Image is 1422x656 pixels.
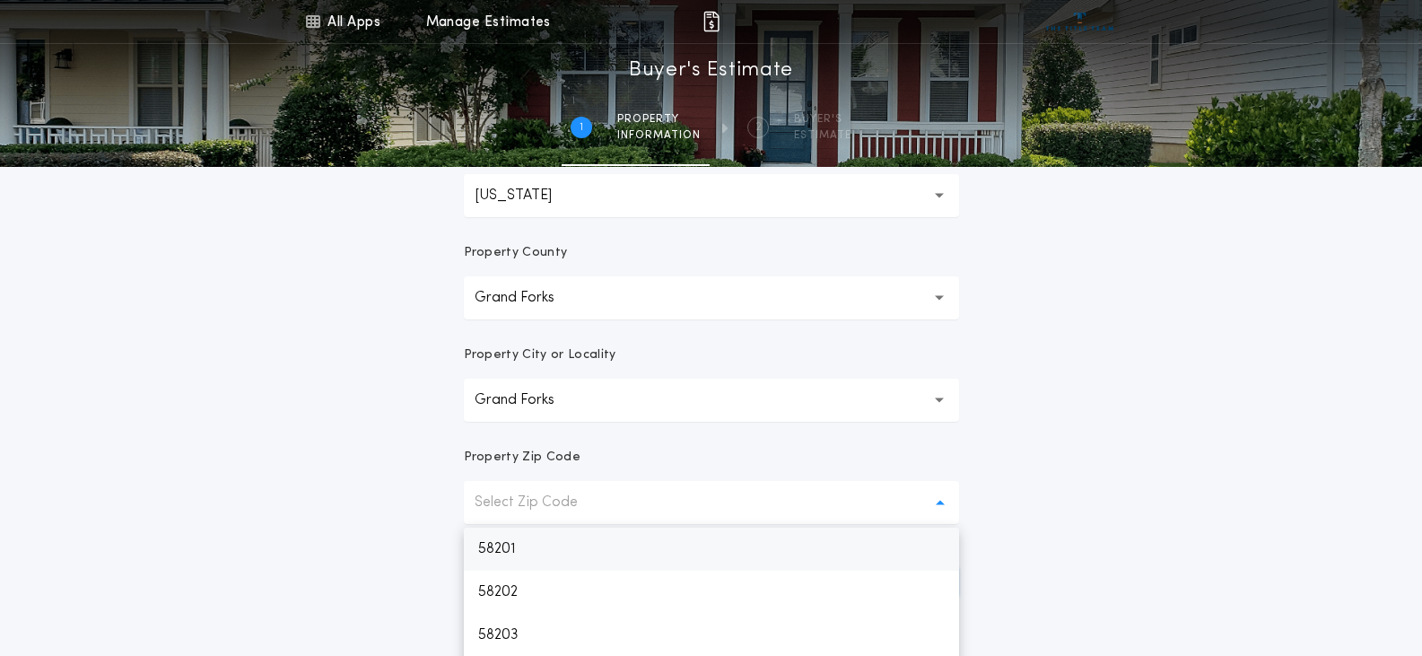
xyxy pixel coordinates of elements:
[475,287,583,309] p: Grand Forks
[464,379,959,422] button: Grand Forks
[617,128,701,143] span: information
[464,449,580,467] p: Property Zip Code
[464,528,959,571] p: 58201
[755,120,762,135] h2: 2
[464,571,959,614] p: 58202
[475,389,583,411] p: Grand Forks
[629,57,793,85] h1: Buyer's Estimate
[475,492,606,513] p: Select Zip Code
[464,346,616,364] p: Property City or Locality
[464,481,959,524] button: Select Zip Code
[464,244,568,262] p: Property County
[794,128,851,143] span: ESTIMATE
[580,120,583,135] h2: 1
[617,112,701,127] span: Property
[464,276,959,319] button: Grand Forks
[701,11,722,32] img: img
[1046,13,1113,31] img: vs-icon
[464,174,959,217] button: [US_STATE]
[475,185,580,206] p: [US_STATE]
[794,112,851,127] span: BUYER'S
